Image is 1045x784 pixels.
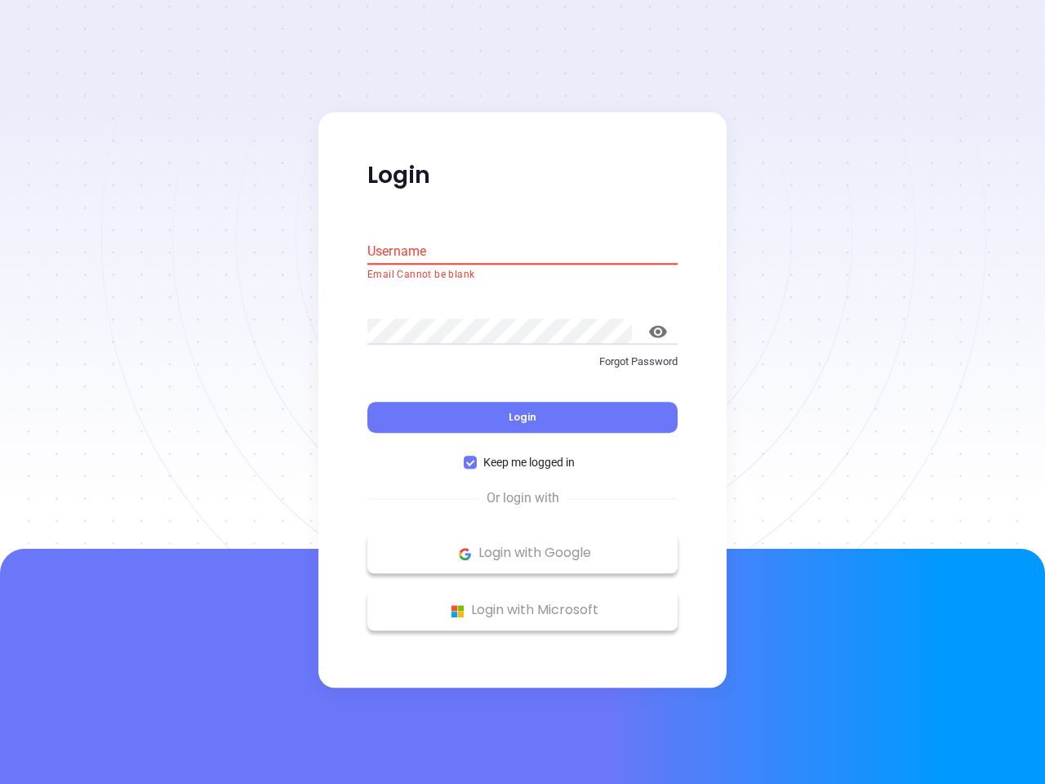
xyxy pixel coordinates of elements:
span: Keep me logged in [477,454,581,472]
button: Microsoft Logo Login with Microsoft [367,590,678,631]
p: Forgot Password [367,354,678,370]
button: toggle password visibility [638,312,678,351]
img: Google Logo [455,544,475,564]
button: Google Logo Login with Google [367,533,678,574]
p: Login with Microsoft [376,599,669,623]
p: Login [367,161,678,190]
a: Forgot Password [367,354,678,383]
span: Or login with [478,489,567,509]
p: Login with Google [376,541,669,566]
button: Login [367,403,678,434]
span: Login [509,411,536,425]
img: Microsoft Logo [447,601,468,621]
p: Email Cannot be blank [367,267,678,283]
